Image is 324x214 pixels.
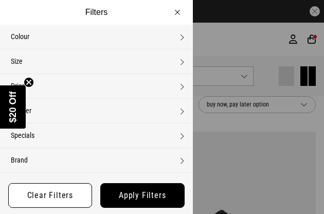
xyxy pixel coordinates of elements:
[8,4,39,35] button: Open LiveChat chat widget
[100,183,185,208] button: Apply filters
[11,156,28,164] span: Brand
[8,91,18,122] span: $20 Off
[24,77,34,87] button: Close teaser
[11,131,34,139] span: Specials
[8,183,92,208] button: Clear filters
[11,32,29,41] span: Colour
[11,57,23,65] span: Size
[11,82,25,90] span: Price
